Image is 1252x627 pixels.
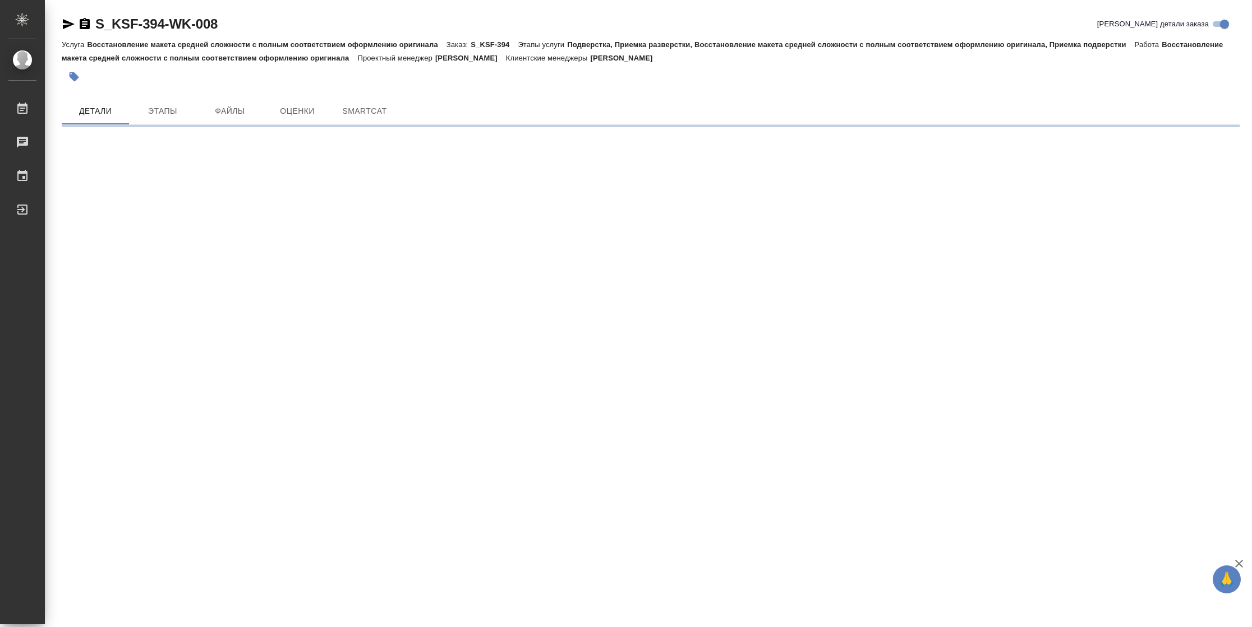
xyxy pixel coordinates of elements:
[62,40,87,49] p: Услуга
[1213,565,1241,593] button: 🙏
[447,40,471,49] p: Заказ:
[1097,18,1209,30] span: [PERSON_NAME] детали заказа
[1135,40,1162,49] p: Работа
[591,54,661,62] p: [PERSON_NAME]
[1217,568,1236,591] span: 🙏
[95,16,218,31] a: S_KSF-394-WK-008
[270,104,324,118] span: Оценки
[68,104,122,118] span: Детали
[357,54,435,62] p: Проектный менеджер
[136,104,190,118] span: Этапы
[62,64,86,89] button: Добавить тэг
[78,17,91,31] button: Скопировать ссылку
[203,104,257,118] span: Файлы
[506,54,591,62] p: Клиентские менеджеры
[435,54,506,62] p: [PERSON_NAME]
[87,40,446,49] p: Восстановление макета средней сложности с полным соответствием оформлению оригинала
[567,40,1134,49] p: Подверстка, Приемка разверстки, Восстановление макета средней сложности с полным соответствием оф...
[471,40,518,49] p: S_KSF-394
[518,40,567,49] p: Этапы услуги
[338,104,392,118] span: SmartCat
[62,17,75,31] button: Скопировать ссылку для ЯМессенджера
